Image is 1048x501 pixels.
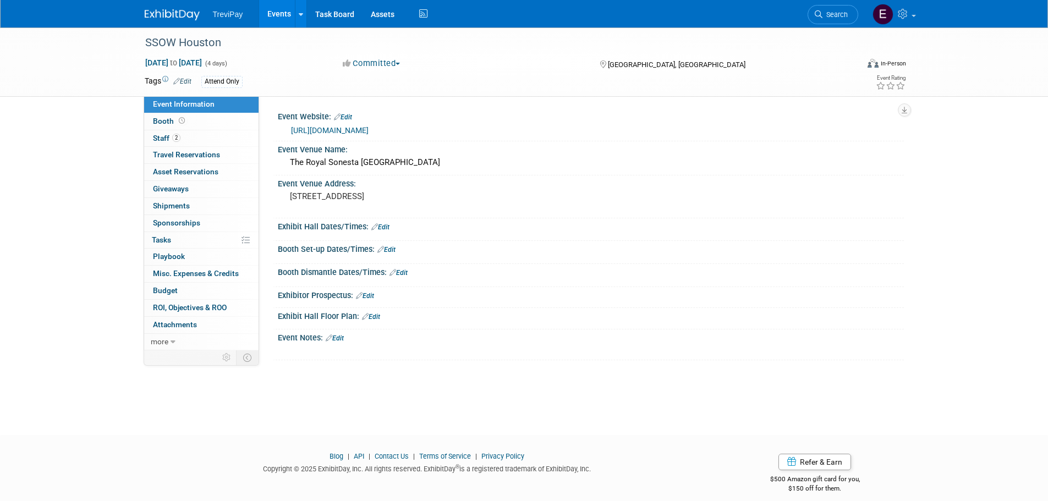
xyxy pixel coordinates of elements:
[153,167,218,176] span: Asset Reservations
[217,350,237,365] td: Personalize Event Tab Strip
[145,75,191,88] td: Tags
[286,154,896,171] div: The Royal Sonesta [GEOGRAPHIC_DATA]
[868,59,879,68] img: Format-Inperson.png
[278,329,904,344] div: Event Notes:
[153,150,220,159] span: Travel Reservations
[144,113,259,130] a: Booth
[339,58,404,69] button: Committed
[152,235,171,244] span: Tasks
[880,59,906,68] div: In-Person
[481,452,524,460] a: Privacy Policy
[334,113,352,121] a: Edit
[375,452,409,460] a: Contact Us
[362,313,380,321] a: Edit
[793,57,907,74] div: Event Format
[144,266,259,282] a: Misc. Expenses & Credits
[153,218,200,227] span: Sponsorships
[144,300,259,316] a: ROI, Objectives & ROO
[153,320,197,329] span: Attachments
[144,334,259,350] a: more
[153,286,178,295] span: Budget
[278,175,904,189] div: Event Venue Address:
[177,117,187,125] span: Booth not reserved yet
[201,76,243,87] div: Attend Only
[278,218,904,233] div: Exhibit Hall Dates/Times:
[144,232,259,249] a: Tasks
[876,75,906,81] div: Event Rating
[145,58,202,68] span: [DATE] [DATE]
[366,452,373,460] span: |
[144,147,259,163] a: Travel Reservations
[456,464,459,470] sup: ®
[808,5,858,24] a: Search
[345,452,352,460] span: |
[144,164,259,180] a: Asset Reservations
[291,126,369,135] a: [URL][DOMAIN_NAME]
[151,337,168,346] span: more
[822,10,848,19] span: Search
[326,334,344,342] a: Edit
[144,215,259,232] a: Sponsorships
[726,484,904,493] div: $150 off for them.
[144,181,259,197] a: Giveaways
[153,252,185,261] span: Playbook
[153,303,227,312] span: ROI, Objectives & ROO
[144,249,259,265] a: Playbook
[173,78,191,85] a: Edit
[410,452,418,460] span: |
[144,198,259,214] a: Shipments
[278,287,904,301] div: Exhibitor Prospectus:
[278,108,904,123] div: Event Website:
[213,10,243,19] span: TreviPay
[145,9,200,20] img: ExhibitDay
[204,60,227,67] span: (4 days)
[371,223,389,231] a: Edit
[278,141,904,155] div: Event Venue Name:
[153,117,187,125] span: Booth
[144,283,259,299] a: Budget
[144,130,259,147] a: Staff2
[153,201,190,210] span: Shipments
[473,452,480,460] span: |
[278,308,904,322] div: Exhibit Hall Floor Plan:
[354,452,364,460] a: API
[141,33,842,53] div: SSOW Houston
[153,184,189,193] span: Giveaways
[145,461,710,474] div: Copyright © 2025 ExhibitDay, Inc. All rights reserved. ExhibitDay is a registered trademark of Ex...
[172,134,180,142] span: 2
[278,264,904,278] div: Booth Dismantle Dates/Times:
[389,269,408,277] a: Edit
[144,96,259,113] a: Event Information
[153,134,180,142] span: Staff
[236,350,259,365] td: Toggle Event Tabs
[153,269,239,278] span: Misc. Expenses & Credits
[377,246,396,254] a: Edit
[153,100,215,108] span: Event Information
[873,4,893,25] img: Eric Shipe
[608,60,745,69] span: [GEOGRAPHIC_DATA], [GEOGRAPHIC_DATA]
[278,241,904,255] div: Booth Set-up Dates/Times:
[356,292,374,300] a: Edit
[330,452,343,460] a: Blog
[419,452,471,460] a: Terms of Service
[726,467,904,493] div: $500 Amazon gift card for you,
[290,191,526,201] pre: [STREET_ADDRESS]
[144,317,259,333] a: Attachments
[168,58,179,67] span: to
[778,454,851,470] a: Refer & Earn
